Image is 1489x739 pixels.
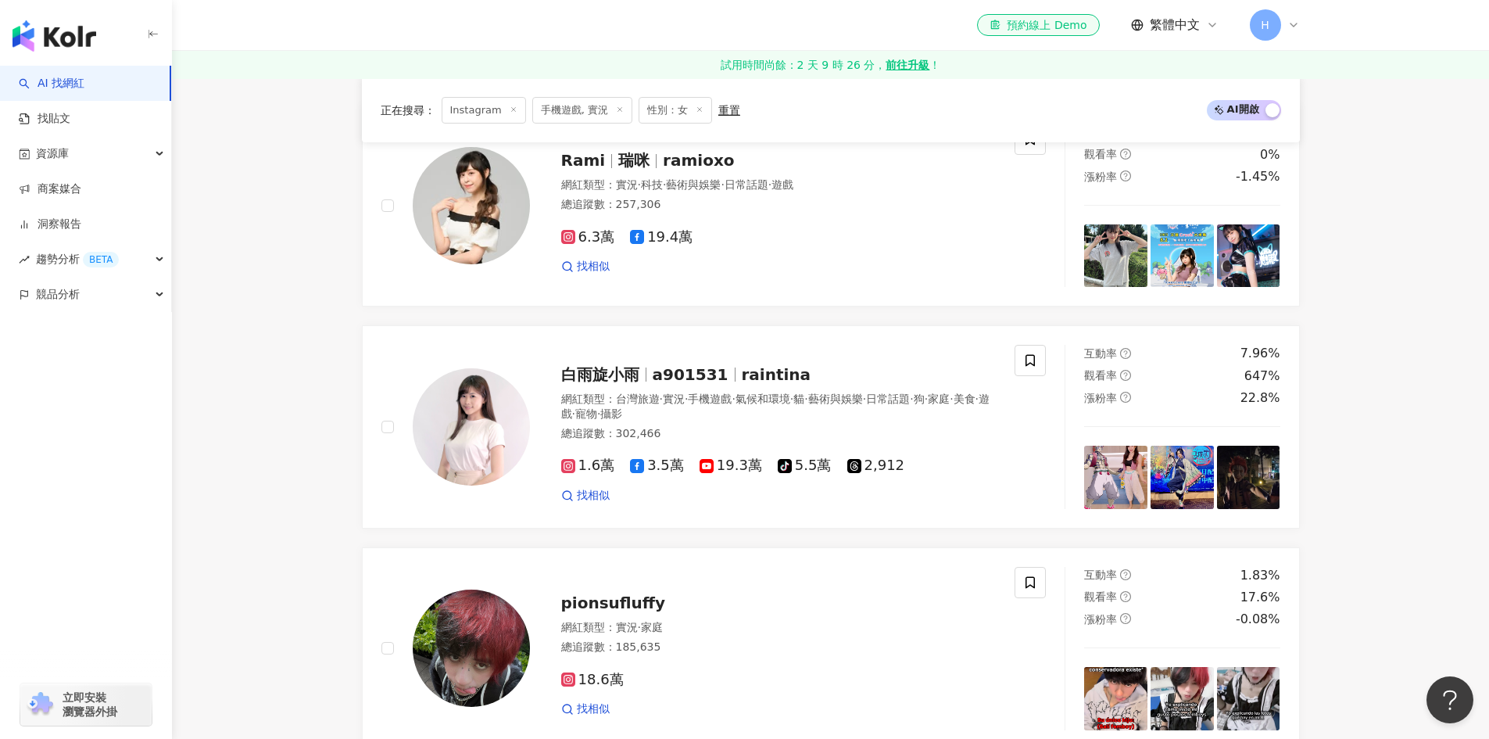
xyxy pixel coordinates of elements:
[561,392,997,422] div: 網紅類型 ：
[630,457,684,474] span: 3.5萬
[688,393,732,405] span: 手機遊戲
[19,217,81,232] a: 洞察報告
[561,229,615,246] span: 6.3萬
[1120,591,1131,602] span: question-circle
[19,76,84,91] a: searchAI 找網紅
[928,393,950,405] span: 家庭
[700,457,762,474] span: 19.3萬
[736,393,790,405] span: 氣候和環境
[950,393,953,405] span: ·
[721,178,724,191] span: ·
[653,365,728,384] span: a901531
[638,621,641,633] span: ·
[732,393,735,405] span: ·
[847,457,905,474] span: 2,912
[1120,170,1131,181] span: question-circle
[1244,368,1280,385] div: 647%
[36,277,80,312] span: 競品分析
[381,104,435,117] span: 正在搜尋 ：
[561,365,639,384] span: 白雨旋小雨
[1120,370,1131,381] span: question-circle
[172,51,1489,79] a: 試用時間尚餘：2 天 9 時 26 分，前往升級！
[577,488,610,504] span: 找相似
[886,57,929,73] strong: 前往升級
[1217,224,1280,288] img: post-image
[19,181,81,197] a: 商案媒合
[1217,446,1280,509] img: post-image
[577,259,610,274] span: 找相似
[532,97,632,124] span: 手機遊戲, 實況
[1151,446,1214,509] img: post-image
[1236,168,1280,185] div: -1.45%
[742,365,811,384] span: raintina
[63,691,117,719] span: 立即安裝 瀏覽器外掛
[1236,611,1280,628] div: -0.08%
[641,621,663,633] span: 家庭
[561,259,610,274] a: 找相似
[561,457,615,474] span: 1.6萬
[561,197,997,213] div: 總追蹤數 ： 257,306
[561,594,666,612] span: pionsufluffy
[19,111,70,127] a: 找貼文
[597,407,600,420] span: ·
[362,104,1300,307] a: KOL AvatarRami瑞咪ramioxo網紅類型：實況·科技·藝術與娛樂·日常話題·遊戲總追蹤數：257,3066.3萬19.4萬找相似互動率question-circle1.26%觀看率...
[1084,446,1147,509] img: post-image
[1120,348,1131,359] span: question-circle
[808,393,863,405] span: 藝術與娛樂
[572,407,575,420] span: ·
[413,147,530,264] img: KOL Avatar
[990,17,1086,33] div: 預約線上 Demo
[1084,148,1117,160] span: 觀看率
[561,620,997,636] div: 網紅類型 ：
[616,178,638,191] span: 實況
[575,407,597,420] span: 寵物
[1426,676,1473,723] iframe: Help Scout Beacon - Open
[1084,170,1117,183] span: 漲粉率
[1240,345,1280,362] div: 7.96%
[804,393,807,405] span: ·
[577,701,610,717] span: 找相似
[1084,224,1147,288] img: post-image
[925,393,928,405] span: ·
[1261,16,1269,34] span: H
[1120,392,1131,403] span: question-circle
[561,488,610,504] a: 找相似
[362,325,1300,528] a: KOL Avatar白雨旋小雨a901531raintina網紅類型：台灣旅遊·實況·手機遊戲·氣候和環境·貓·藝術與娛樂·日常話題·狗·家庭·美食·遊戲·寵物·攝影總追蹤數：302,4661....
[36,136,69,171] span: 資源庫
[1240,589,1280,606] div: 17.6%
[954,393,975,405] span: 美食
[413,368,530,486] img: KOL Avatar
[618,151,650,170] span: 瑞咪
[660,393,663,405] span: ·
[771,178,793,191] span: 遊戲
[1084,667,1147,730] img: post-image
[413,590,530,707] img: KOL Avatar
[1217,667,1280,730] img: post-image
[1151,224,1214,288] img: post-image
[25,692,55,717] img: chrome extension
[1240,389,1280,407] div: 22.8%
[19,254,30,265] span: rise
[725,178,768,191] span: 日常話題
[975,393,979,405] span: ·
[778,457,832,474] span: 5.5萬
[616,621,638,633] span: 實況
[1120,569,1131,580] span: question-circle
[639,97,712,124] span: 性別：女
[663,393,685,405] span: 實況
[13,20,96,52] img: logo
[1084,590,1117,603] span: 觀看率
[442,97,526,124] span: Instagram
[1084,369,1117,382] span: 觀看率
[36,242,119,277] span: 趨勢分析
[1084,569,1117,581] span: 互動率
[1151,667,1214,730] img: post-image
[1150,16,1200,34] span: 繁體中文
[790,393,793,405] span: ·
[1084,347,1117,360] span: 互動率
[561,151,606,170] span: Rami
[977,14,1099,36] a: 預約線上 Demo
[1260,146,1280,163] div: 0%
[83,252,119,267] div: BETA
[866,393,910,405] span: 日常話題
